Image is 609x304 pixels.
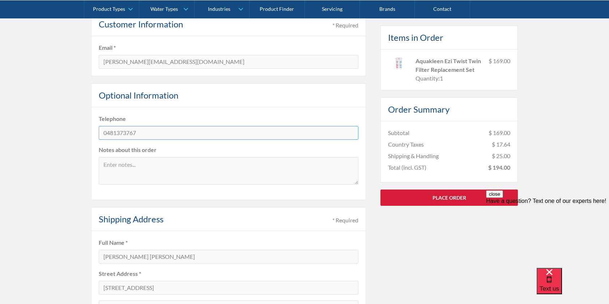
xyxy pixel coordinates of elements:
[440,74,443,82] div: 1
[492,140,510,148] div: $ 17.64
[416,74,440,82] div: Quantity:
[537,268,609,304] iframe: podium webchat widget bubble
[486,190,609,277] iframe: podium webchat widget prompt
[388,103,450,116] h4: Order Summary
[99,89,178,102] h4: Optional Information
[208,6,230,12] div: Industries
[332,21,358,30] div: * Required
[99,269,358,278] label: Street Address *
[416,56,483,74] div: Aquakleen Ezi Twist Twin Filter Replacement Set
[150,6,178,12] div: Water Types
[93,6,125,12] div: Product Types
[99,146,358,154] label: Notes about this order
[388,140,424,148] div: Country Taxes
[388,151,439,160] div: Shipping & Handling
[489,56,510,82] div: $ 169.00
[99,18,183,31] h4: Customer Information
[380,189,518,205] a: Place Order
[489,128,510,137] div: $ 169.00
[99,238,358,247] label: Full Name *
[99,114,358,123] label: Telephone
[99,43,358,52] label: Email *
[388,31,443,44] h4: Items in Order
[99,213,163,226] h4: Shipping Address
[332,216,358,225] div: * Required
[388,163,426,171] div: Total (incl. GST)
[99,126,358,140] input: Enter telephone number...
[488,163,510,171] div: $ 194.00
[388,128,409,137] div: Subtotal
[492,151,510,160] div: $ 25.00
